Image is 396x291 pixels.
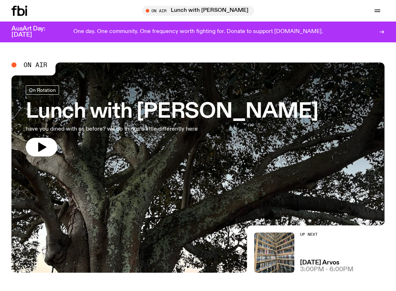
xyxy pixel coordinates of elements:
[29,87,56,93] span: On Rotation
[26,125,209,133] p: have you dined with us before? we do things a little differently here
[26,85,318,156] a: Lunch with [PERSON_NAME]have you dined with us before? we do things a little differently here
[142,6,254,16] button: On AirLunch with [PERSON_NAME]
[300,267,353,273] span: 3:00pm - 6:00pm
[11,26,57,38] h3: AusArt Day: [DATE]
[300,260,339,266] a: [DATE] Arvos
[26,85,59,95] a: On Rotation
[26,102,318,122] h3: Lunch with [PERSON_NAME]
[254,233,294,273] img: A corner shot of the fbi music library
[300,233,353,236] h2: Up Next
[73,29,323,35] p: One day. One community. One frequency worth fighting for. Donate to support [DOMAIN_NAME].
[24,62,47,68] span: On Air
